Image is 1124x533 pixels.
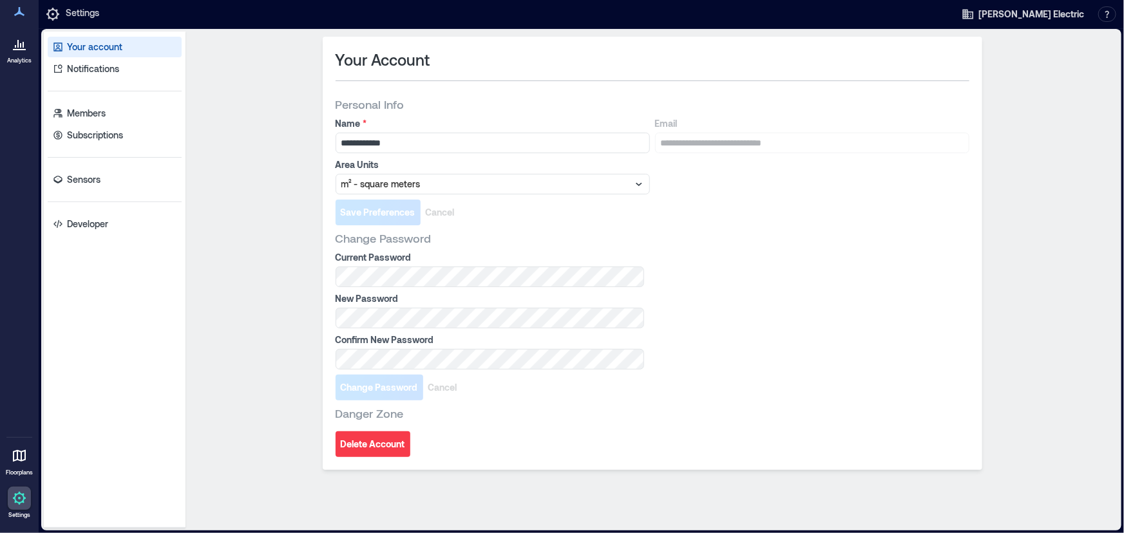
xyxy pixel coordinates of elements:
label: Confirm New Password [336,333,642,346]
span: [PERSON_NAME] Electric [978,8,1084,21]
a: Notifications [48,59,182,79]
label: Current Password [336,251,642,264]
span: Change Password [341,381,418,394]
span: Cancel [428,381,457,394]
span: Change Password [336,230,432,246]
span: Cancel [426,206,455,219]
span: Save Preferences [341,206,415,219]
a: Developer [48,214,182,234]
p: Settings [8,511,30,519]
p: Subscriptions [67,129,123,142]
span: Personal Info [336,97,405,112]
p: Members [67,107,106,120]
span: Delete Account [341,438,405,451]
a: Subscriptions [48,125,182,145]
a: Your account [48,37,182,57]
label: Name [336,117,647,130]
p: Notifications [67,62,119,75]
a: Settings [4,483,35,523]
span: Danger Zone [336,406,404,421]
button: Change Password [336,375,423,400]
label: New Password [336,292,642,305]
p: Settings [66,6,99,22]
button: Cancel [421,200,460,225]
p: Sensors [67,173,100,186]
button: Save Preferences [336,200,421,225]
p: Developer [67,218,108,230]
button: Delete Account [336,431,410,457]
button: [PERSON_NAME] Electric [958,4,1088,24]
p: Your account [67,41,122,53]
span: Your Account [336,50,430,70]
a: Sensors [48,169,182,190]
label: Email [655,117,967,130]
a: Analytics [3,28,35,68]
button: Cancel [423,375,462,400]
p: Floorplans [6,469,33,476]
a: Members [48,103,182,124]
p: Analytics [7,57,32,64]
label: Area Units [336,158,647,171]
a: Floorplans [2,440,37,480]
